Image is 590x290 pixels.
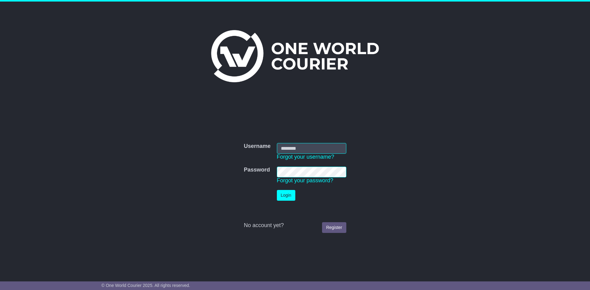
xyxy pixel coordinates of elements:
button: Login [277,190,295,201]
div: No account yet? [244,222,346,229]
a: Register [322,222,346,233]
label: Username [244,143,270,150]
span: © One World Courier 2025. All rights reserved. [101,283,190,288]
a: Forgot your username? [277,154,334,160]
a: Forgot your password? [277,177,333,184]
img: One World [211,30,379,82]
label: Password [244,167,270,173]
